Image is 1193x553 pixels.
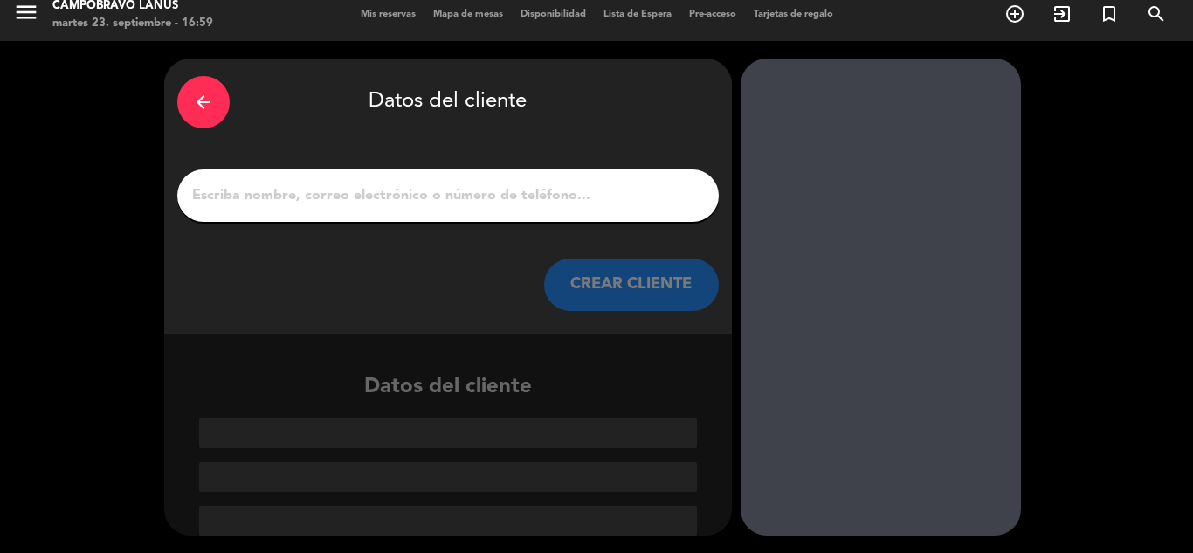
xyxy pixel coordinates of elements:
div: Datos del cliente [164,370,732,536]
span: Mapa de mesas [424,10,512,19]
span: Disponibilidad [512,10,595,19]
span: Lista de Espera [595,10,680,19]
i: arrow_back [193,92,214,113]
i: exit_to_app [1052,3,1072,24]
button: CREAR CLIENTE [544,259,719,311]
i: add_circle_outline [1004,3,1025,24]
span: Pre-acceso [680,10,745,19]
span: Tarjetas de regalo [745,10,842,19]
div: martes 23. septiembre - 16:59 [52,15,213,32]
input: Escriba nombre, correo electrónico o número de teléfono... [190,183,706,208]
i: search [1146,3,1167,24]
span: Mis reservas [352,10,424,19]
i: turned_in_not [1099,3,1120,24]
div: Datos del cliente [177,72,719,133]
